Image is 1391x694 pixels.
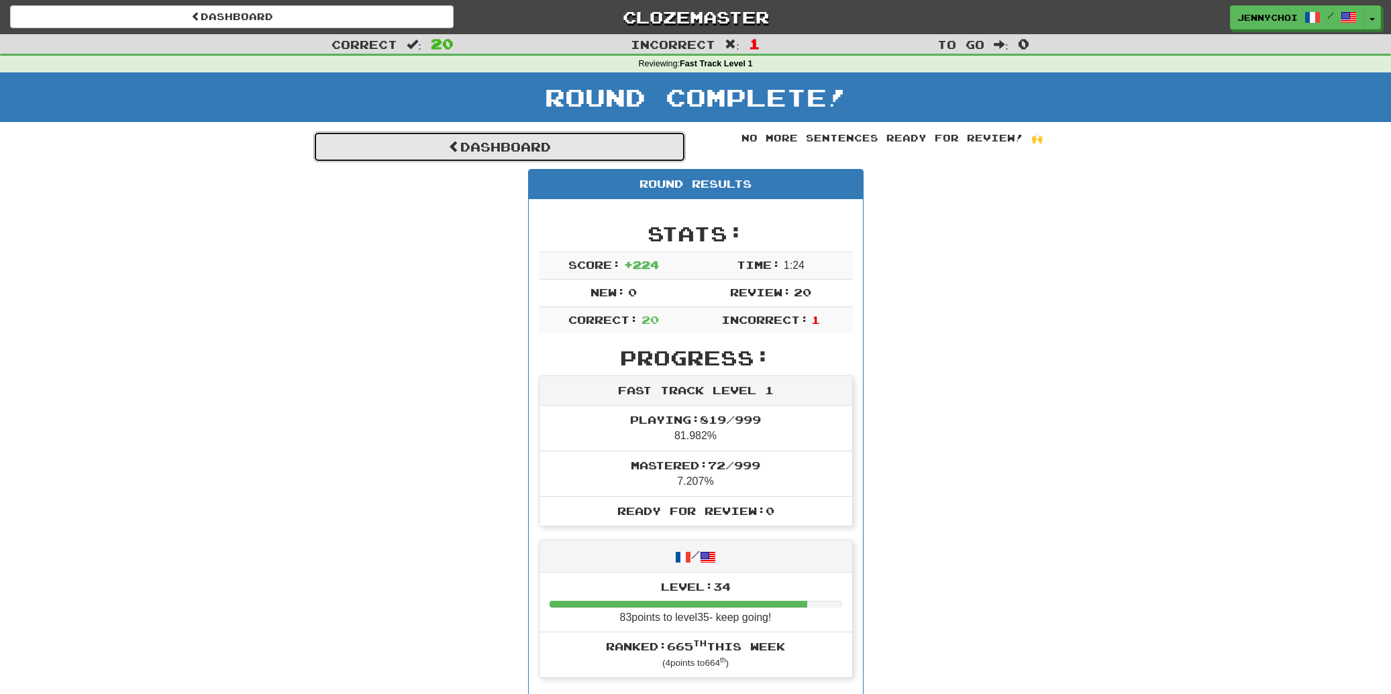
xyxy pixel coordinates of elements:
[730,286,791,298] span: Review:
[1018,36,1029,52] span: 0
[407,39,421,50] span: :
[631,38,715,51] span: Incorrect
[617,504,774,517] span: Ready for Review: 0
[680,59,753,68] strong: Fast Track Level 1
[568,258,621,271] span: Score:
[606,640,785,652] span: Ranked: 665 this week
[721,313,809,326] span: Incorrect:
[313,131,686,162] a: Dashboard
[720,656,726,664] sup: th
[539,347,853,369] h2: Progress:
[539,573,852,633] li: 83 points to level 35 - keep going!
[994,39,1009,50] span: :
[590,286,625,298] span: New:
[539,451,852,497] li: 7.207%
[641,313,659,326] span: 20
[662,658,729,668] small: ( 4 points to 664 )
[749,36,760,52] span: 1
[706,131,1078,145] div: No more sentences ready for review! 🙌
[937,38,984,51] span: To go
[737,258,780,271] span: Time:
[661,580,731,593] span: Level: 34
[474,5,917,29] a: Clozemaster
[1327,11,1334,20] span: /
[1237,11,1298,23] span: jennychoi
[1230,5,1364,30] a: jennychoi /
[693,638,707,648] sup: th
[539,540,852,572] div: /
[811,313,820,326] span: 1
[624,258,659,271] span: + 224
[568,313,638,326] span: Correct:
[784,259,805,271] span: 1 : 24
[628,286,637,298] span: 0
[331,38,397,51] span: Correct
[539,376,852,406] div: Fast Track Level 1
[631,459,760,471] span: Mastered: 72 / 999
[630,413,761,426] span: Playing: 819 / 999
[529,170,863,199] div: Round Results
[794,286,811,298] span: 20
[431,36,454,52] span: 20
[539,406,852,451] li: 81.982%
[725,39,739,50] span: :
[5,84,1386,111] h1: Round Complete!
[539,223,853,245] h2: Stats:
[10,5,454,28] a: Dashboard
